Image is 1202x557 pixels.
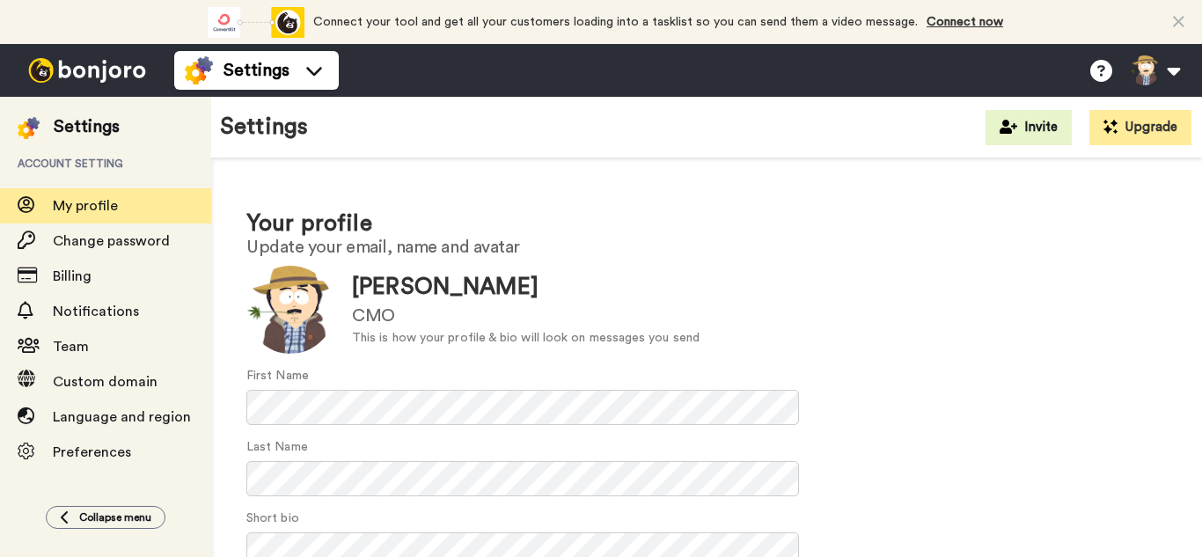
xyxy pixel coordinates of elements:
a: Connect now [927,16,1003,28]
span: Preferences [53,445,131,459]
span: Billing [53,269,92,283]
div: This is how your profile & bio will look on messages you send [352,329,700,348]
img: bj-logo-header-white.svg [21,58,153,83]
label: First Name [246,367,309,385]
span: Settings [224,58,290,83]
img: settings-colored.svg [18,117,40,139]
h1: Settings [220,114,308,140]
button: Invite [986,110,1072,145]
button: Upgrade [1089,110,1191,145]
img: settings-colored.svg [185,56,213,84]
button: Collapse menu [46,506,165,529]
span: Collapse menu [79,510,151,524]
label: Last Name [246,438,308,457]
div: [PERSON_NAME] [352,271,700,304]
span: Notifications [53,304,139,319]
span: Change password [53,234,170,248]
span: Language and region [53,410,191,424]
div: Settings [54,114,120,139]
span: Team [53,340,89,354]
div: animation [208,7,304,38]
h1: Your profile [246,211,1167,237]
span: Custom domain [53,375,158,389]
h2: Update your email, name and avatar [246,238,1167,257]
span: My profile [53,199,118,213]
div: CMO [352,304,700,329]
label: Short bio [246,509,299,528]
span: Connect your tool and get all your customers loading into a tasklist so you can send them a video... [313,16,918,28]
